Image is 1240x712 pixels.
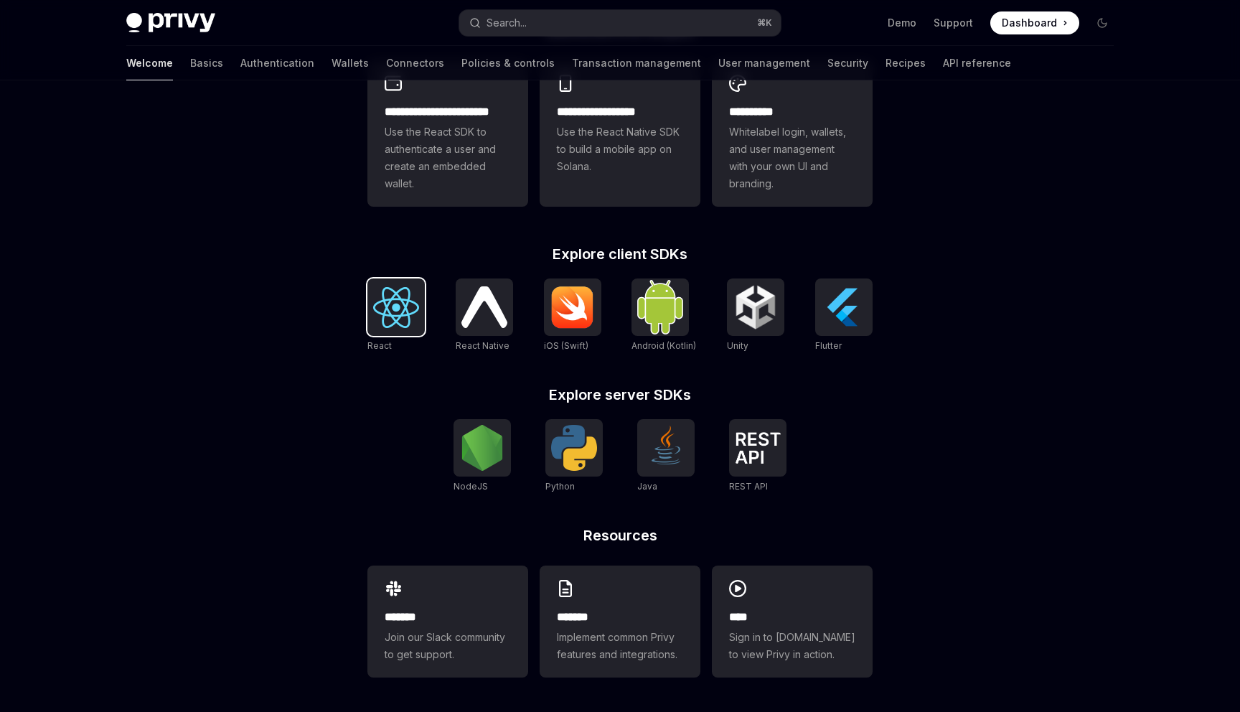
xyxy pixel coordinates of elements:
a: **** **** **** ***Use the React Native SDK to build a mobile app on Solana. [540,60,700,207]
button: Search...⌘K [459,10,781,36]
a: Policies & controls [461,46,555,80]
span: React [367,340,392,351]
span: Java [637,481,657,492]
a: API reference [943,46,1011,80]
span: iOS (Swift) [544,340,588,351]
a: Security [827,46,868,80]
a: Transaction management [572,46,701,80]
span: Join our Slack community to get support. [385,629,511,663]
img: Python [551,425,597,471]
span: ⌘ K [757,17,772,29]
a: ****Sign in to [DOMAIN_NAME] to view Privy in action. [712,566,873,678]
span: React Native [456,340,509,351]
a: FlutterFlutter [815,278,873,353]
span: Android (Kotlin) [631,340,696,351]
button: Toggle dark mode [1091,11,1114,34]
span: Implement common Privy features and integrations. [557,629,683,663]
a: UnityUnity [727,278,784,353]
span: Python [545,481,575,492]
a: iOS (Swift)iOS (Swift) [544,278,601,353]
a: Recipes [886,46,926,80]
a: Support [934,16,973,30]
a: Basics [190,46,223,80]
a: **** **Implement common Privy features and integrations. [540,566,700,678]
h2: Explore client SDKs [367,247,873,261]
h2: Explore server SDKs [367,388,873,402]
a: Demo [888,16,916,30]
span: REST API [729,481,768,492]
img: React [373,287,419,328]
img: REST API [735,432,781,464]
span: Flutter [815,340,842,351]
span: Sign in to [DOMAIN_NAME] to view Privy in action. [729,629,855,663]
a: Connectors [386,46,444,80]
span: Use the React SDK to authenticate a user and create an embedded wallet. [385,123,511,192]
a: **** *****Whitelabel login, wallets, and user management with your own UI and branding. [712,60,873,207]
a: User management [718,46,810,80]
a: PythonPython [545,419,603,494]
a: NodeJSNodeJS [454,419,511,494]
img: dark logo [126,13,215,33]
a: ReactReact [367,278,425,353]
span: Whitelabel login, wallets, and user management with your own UI and branding. [729,123,855,192]
a: Wallets [332,46,369,80]
img: Java [643,425,689,471]
a: Authentication [240,46,314,80]
img: React Native [461,286,507,327]
span: Use the React Native SDK to build a mobile app on Solana. [557,123,683,175]
span: Unity [727,340,748,351]
a: REST APIREST API [729,419,786,494]
h2: Resources [367,528,873,543]
div: Search... [487,14,527,32]
a: Android (Kotlin)Android (Kotlin) [631,278,696,353]
img: iOS (Swift) [550,286,596,329]
span: NodeJS [454,481,488,492]
img: Flutter [821,284,867,330]
span: Dashboard [1002,16,1057,30]
a: React NativeReact Native [456,278,513,353]
img: Unity [733,284,779,330]
img: Android (Kotlin) [637,280,683,334]
img: NodeJS [459,425,505,471]
a: JavaJava [637,419,695,494]
a: Welcome [126,46,173,80]
a: Dashboard [990,11,1079,34]
a: **** **Join our Slack community to get support. [367,566,528,678]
